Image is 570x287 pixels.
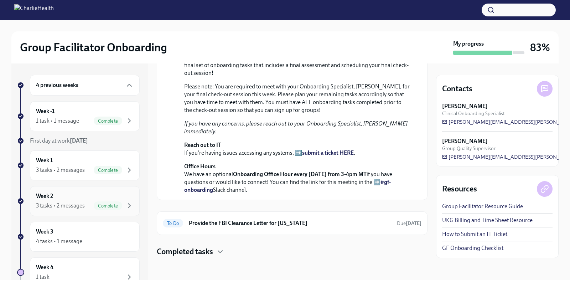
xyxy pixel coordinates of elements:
span: Group Quality Supervisor [442,145,496,152]
p: This week your trainings will focus on cultural competency and ethics. You will also have your fi... [184,53,410,77]
span: Complete [94,168,122,173]
a: First day at work[DATE] [17,137,140,145]
img: CharlieHealth [14,4,54,16]
strong: Onboarding Office Hour every [DATE] from 3-4pm MT [233,171,367,178]
h6: Week 2 [36,192,53,200]
div: 4 previous weeks [30,75,140,96]
div: Completed tasks [157,246,427,257]
em: If you have any concerns, please reach out to your Onboarding Specialist, [PERSON_NAME] immediately. [184,120,408,135]
h4: Resources [442,184,477,194]
a: How to Submit an IT Ticket [442,230,507,238]
a: Group Facilitator Resource Guide [442,203,523,210]
h6: Week 4 [36,263,53,271]
strong: [DATE] [70,137,88,144]
span: Due [397,220,421,226]
strong: [PERSON_NAME] [442,102,488,110]
h6: Week -1 [36,107,55,115]
span: September 23rd, 2025 10:00 [397,220,421,227]
strong: [PERSON_NAME] [442,137,488,145]
strong: [DATE] [406,220,421,226]
h3: 83% [530,41,550,54]
div: 3 tasks • 2 messages [36,166,85,174]
h6: Week 3 [36,228,53,236]
h4: Contacts [442,83,472,94]
a: submit a ticket HERE [302,149,354,156]
a: To DoProvide the FBI Clearance Letter for [US_STATE]Due[DATE] [163,217,421,229]
a: Week -11 task • 1 messageComplete [17,101,140,131]
h6: Provide the FBI Clearance Letter for [US_STATE] [189,219,391,227]
a: GF Onboarding Checklist [442,244,503,252]
strong: My progress [453,40,484,48]
a: Week 23 tasks • 2 messagesComplete [17,186,140,216]
span: To Do [163,221,183,226]
p: If you're having issues accessing any systems, ➡️ . [184,141,410,157]
div: 1 task [36,273,50,281]
h2: Group Facilitator Onboarding [20,40,167,55]
span: Complete [94,203,122,209]
div: 1 task • 1 message [36,117,79,125]
div: 4 tasks • 1 message [36,237,82,245]
a: Week 34 tasks • 1 message [17,222,140,252]
h6: 4 previous weeks [36,81,78,89]
a: Week 13 tasks • 2 messagesComplete [17,150,140,180]
strong: Office Hours [184,163,216,170]
span: Complete [94,118,122,124]
span: First day at work [30,137,88,144]
span: Clinical Onboarding Specialist [442,110,505,117]
p: Please note: You are required to meet with your Onboarding Specialist, [PERSON_NAME], for your fi... [184,83,410,114]
p: We have an optional if you have questions or would like to connect! You can find the link for thi... [184,163,410,194]
a: UKG Billing and Time Sheet Resource [442,216,533,224]
strong: Reach out to IT [184,142,221,148]
h6: Week 1 [36,157,53,164]
div: 3 tasks • 2 messages [36,202,85,210]
h4: Completed tasks [157,246,213,257]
